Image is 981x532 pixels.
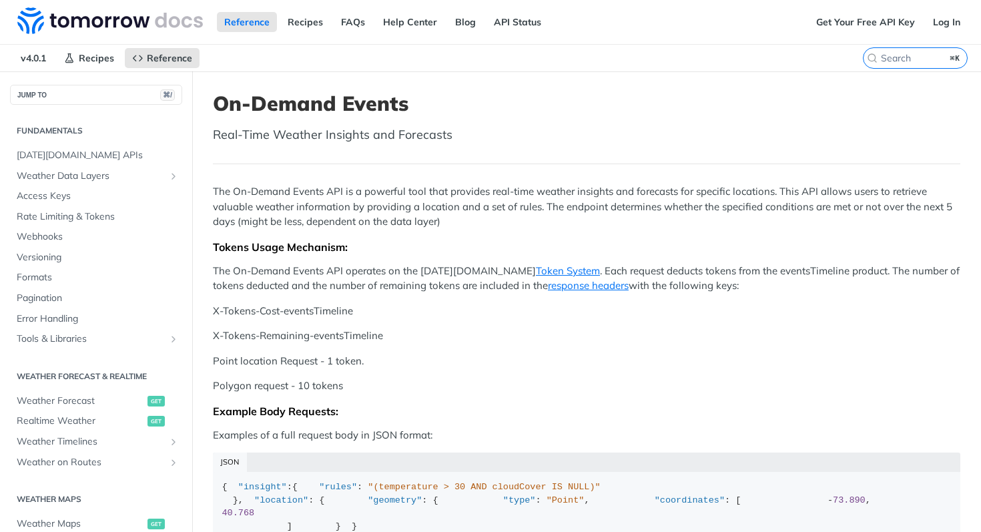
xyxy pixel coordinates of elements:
h2: Weather Forecast & realtime [10,370,182,382]
p: The On-Demand Events API operates on the [DATE][DOMAIN_NAME] . Each request deducts tokens from t... [213,264,960,294]
span: "Point" [547,495,585,505]
a: Weather TimelinesShow subpages for Weather Timelines [10,432,182,452]
span: Reference [147,52,192,64]
button: Show subpages for Weather on Routes [168,457,179,468]
span: 73.890 [833,495,866,505]
p: Point location Request - 1 token. [213,354,960,369]
span: Recipes [79,52,114,64]
span: Weather Forecast [17,394,144,408]
a: Log In [926,12,968,32]
span: Pagination [17,292,179,305]
div: Example Body Requests: [213,405,960,418]
p: X-Tokens-Cost-eventsTimeline [213,304,960,319]
h2: Fundamentals [10,125,182,137]
span: Realtime Weather [17,415,144,428]
span: Webhooks [17,230,179,244]
span: Weather on Routes [17,456,165,469]
span: "rules" [319,482,357,492]
a: Blog [448,12,483,32]
span: Error Handling [17,312,179,326]
a: Error Handling [10,309,182,329]
button: Show subpages for Tools & Libraries [168,334,179,344]
span: get [147,396,165,407]
a: Recipes [280,12,330,32]
span: Versioning [17,251,179,264]
a: Recipes [57,48,121,68]
span: "coordinates" [655,495,725,505]
button: JUMP TO⌘/ [10,85,182,105]
span: "geometry" [368,495,422,505]
svg: Search [867,53,878,63]
a: Pagination [10,288,182,308]
span: "location" [254,495,308,505]
span: Weather Data Layers [17,170,165,183]
span: 40.768 [222,508,255,518]
a: API Status [486,12,549,32]
span: Tools & Libraries [17,332,165,346]
a: Versioning [10,248,182,268]
a: Rate Limiting & Tokens [10,207,182,227]
a: Webhooks [10,227,182,247]
a: Token System [536,264,600,277]
span: "(temperature > 30 AND cloudCover IS NULL)" [368,482,600,492]
span: "insight" [238,482,287,492]
span: get [147,416,165,427]
span: [DATE][DOMAIN_NAME] APIs [17,149,179,162]
p: Polygon request - 10 tokens [213,378,960,394]
a: FAQs [334,12,372,32]
a: [DATE][DOMAIN_NAME] APIs [10,146,182,166]
div: Tokens Usage Mechanism: [213,240,960,254]
h2: Weather Maps [10,493,182,505]
span: Formats [17,271,179,284]
a: Reference [125,48,200,68]
p: The On-Demand Events API is a powerful tool that provides real-time weather insights and forecast... [213,184,960,230]
a: response headers [548,279,629,292]
kbd: ⌘K [947,51,964,65]
p: Real-Time Weather Insights and Forecasts [213,125,960,144]
span: Weather Maps [17,517,144,531]
img: Tomorrow.io Weather API Docs [17,7,203,34]
a: Tools & LibrariesShow subpages for Tools & Libraries [10,329,182,349]
a: Weather Forecastget [10,391,182,411]
p: X-Tokens-Remaining-eventsTimeline [213,328,960,344]
a: Weather on RoutesShow subpages for Weather on Routes [10,453,182,473]
span: v4.0.1 [13,48,53,68]
button: Show subpages for Weather Data Layers [168,171,179,182]
a: Formats [10,268,182,288]
span: get [147,519,165,529]
a: Access Keys [10,186,182,206]
h1: On-Demand Events [213,91,960,115]
a: Help Center [376,12,444,32]
p: Examples of a full request body in JSON format: [213,428,960,443]
span: Weather Timelines [17,435,165,449]
a: Get Your Free API Key [809,12,922,32]
span: Access Keys [17,190,179,203]
span: "type" [503,495,536,505]
a: Realtime Weatherget [10,411,182,431]
span: ⌘/ [160,89,175,101]
button: Show subpages for Weather Timelines [168,437,179,447]
span: Rate Limiting & Tokens [17,210,179,224]
a: Weather Data LayersShow subpages for Weather Data Layers [10,166,182,186]
span: - [828,495,833,505]
a: Reference [217,12,277,32]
